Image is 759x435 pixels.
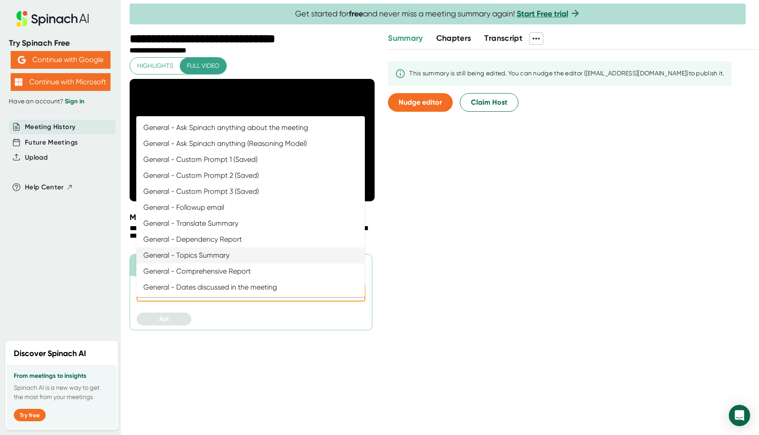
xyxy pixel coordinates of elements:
[180,58,226,74] button: Full video
[25,137,78,148] button: Future Meetings
[517,9,568,19] a: Start Free trial
[137,60,173,71] span: Highlights
[11,51,111,69] button: Continue with Google
[436,33,471,43] span: Chapters
[136,168,365,184] li: General - Custom Prompt 2 (Saved)
[136,279,365,295] li: General - Dates discussed in the meeting
[729,405,750,426] div: Open Intercom Messenger
[136,216,365,231] li: General - Translate Summary
[295,9,581,19] span: Get started for and never miss a meeting summary again!
[14,372,110,380] h3: From meetings to insights
[11,73,111,91] button: Continue with Microsoft
[14,383,110,402] p: Spinach AI is a new way to get the most from your meetings
[18,56,26,64] img: Aehbyd4JwY73AAAAAElFTkSuQmCC
[130,212,377,222] div: Meeting Attendees
[399,98,442,106] span: Nudge editor
[136,263,365,279] li: General - Comprehensive Report
[137,313,191,325] button: Ask
[25,182,73,192] button: Help Center
[388,93,453,112] button: Nudge editor
[187,60,219,71] span: Full video
[136,295,365,311] li: General - Vibe Code Prompt
[130,58,180,74] button: Highlights
[349,9,363,19] b: free
[460,93,518,112] button: Claim Host
[136,231,365,247] li: General - Dependency Report
[388,32,423,44] button: Summary
[136,200,365,216] li: General - Followup email
[25,153,47,163] button: Upload
[14,348,86,360] h2: Discover Spinach AI
[388,33,423,43] span: Summary
[14,409,46,421] button: Try free
[136,120,365,136] li: General - Ask Spinach anything about the meeting
[471,97,507,108] span: Claim Host
[136,247,365,263] li: General - Topics Summary
[484,33,522,43] span: Transcript
[65,98,84,105] a: Sign in
[136,136,365,152] li: General - Ask Spinach anything (Reasoning Model)
[136,152,365,168] li: General - Custom Prompt 1 (Saved)
[436,32,471,44] button: Chapters
[25,122,75,132] button: Meeting History
[409,70,724,78] div: This summary is still being edited. You can nudge the editor ([EMAIL_ADDRESS][DOMAIN_NAME]) to pu...
[25,182,64,192] span: Help Center
[9,98,112,106] div: Have an account?
[9,38,112,48] div: Try Spinach Free
[159,315,169,323] span: Ask
[484,32,522,44] button: Transcript
[136,184,365,200] li: General - Custom Prompt 3 (Saved)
